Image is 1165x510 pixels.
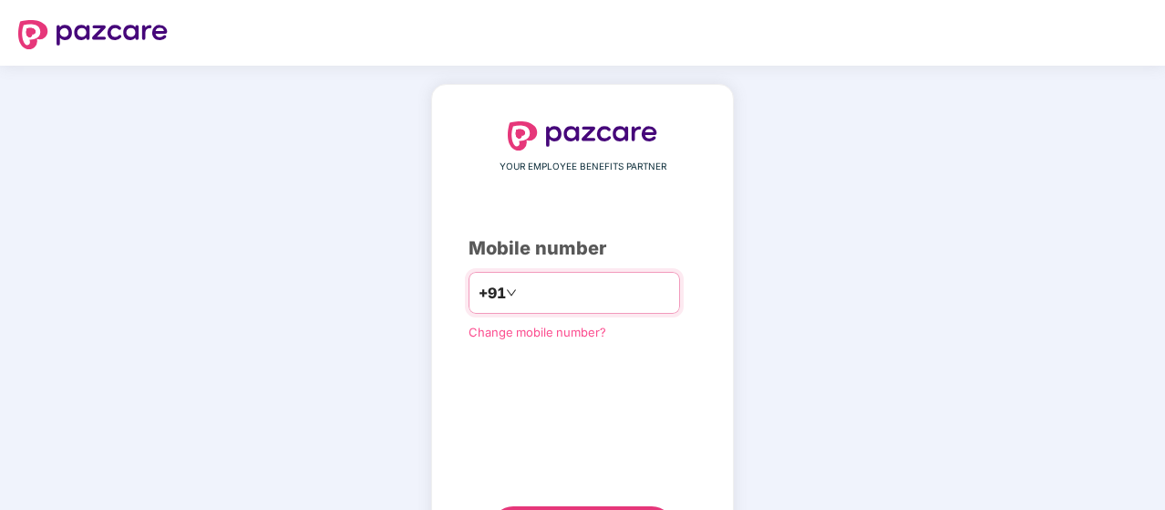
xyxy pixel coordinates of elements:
span: +91 [479,282,506,305]
a: Change mobile number? [469,325,606,339]
span: down [506,287,517,298]
span: YOUR EMPLOYEE BENEFITS PARTNER [500,160,666,174]
img: logo [508,121,657,151]
img: logo [18,20,168,49]
div: Mobile number [469,234,696,263]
